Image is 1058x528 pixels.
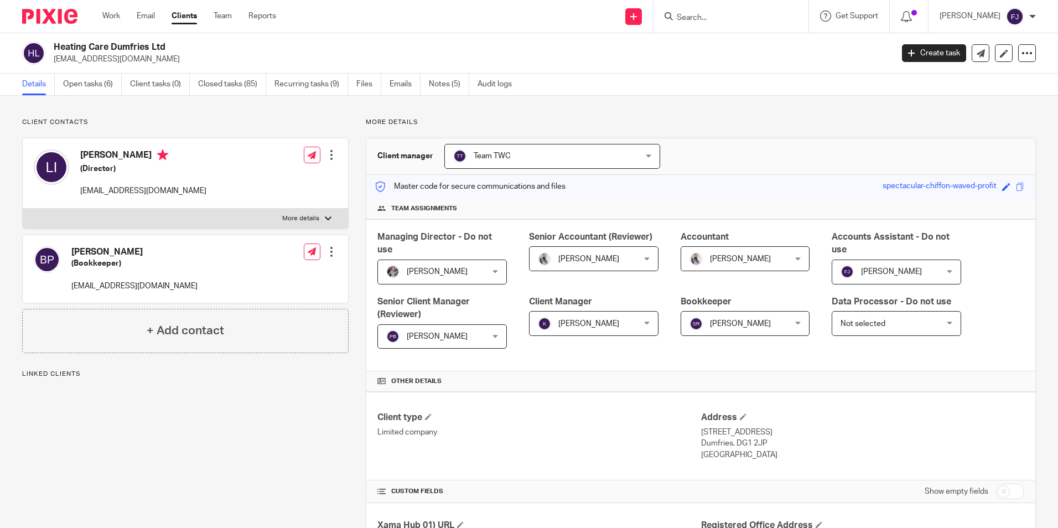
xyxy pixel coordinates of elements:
[377,487,701,496] h4: CUSTOM FIELDS
[54,42,719,53] h2: Heating Care Dumfries Ltd
[689,252,703,266] img: Pixie%2002.jpg
[701,427,1024,438] p: [STREET_ADDRESS]
[861,268,922,276] span: [PERSON_NAME]
[157,149,168,161] i: Primary
[429,74,469,95] a: Notes (5)
[940,11,1000,22] p: [PERSON_NAME]
[538,317,551,330] img: svg%3E
[538,252,551,266] img: Pixie%2002.jpg
[710,320,771,328] span: [PERSON_NAME]
[390,74,421,95] a: Emails
[701,412,1024,423] h4: Address
[453,149,466,163] img: svg%3E
[710,255,771,263] span: [PERSON_NAME]
[841,265,854,278] img: svg%3E
[529,232,652,241] span: Senior Accountant (Reviewer)
[22,74,55,95] a: Details
[377,297,470,319] span: Senior Client Manager (Reviewer)
[902,44,966,62] a: Create task
[54,54,885,65] p: [EMAIL_ADDRESS][DOMAIN_NAME]
[80,149,206,163] h4: [PERSON_NAME]
[386,330,400,343] img: svg%3E
[22,370,349,379] p: Linked clients
[198,74,266,95] a: Closed tasks (85)
[478,74,520,95] a: Audit logs
[558,320,619,328] span: [PERSON_NAME]
[377,151,433,162] h3: Client manager
[676,13,775,23] input: Search
[836,12,878,20] span: Get Support
[681,297,732,306] span: Bookkeeper
[80,185,206,196] p: [EMAIL_ADDRESS][DOMAIN_NAME]
[681,232,729,241] span: Accountant
[407,333,468,340] span: [PERSON_NAME]
[248,11,276,22] a: Reports
[356,74,381,95] a: Files
[147,322,224,339] h4: + Add contact
[407,268,468,276] span: [PERSON_NAME]
[214,11,232,22] a: Team
[71,246,198,258] h4: [PERSON_NAME]
[701,449,1024,460] p: [GEOGRAPHIC_DATA]
[377,232,492,254] span: Managing Director - Do not use
[689,317,703,330] img: svg%3E
[34,246,60,273] img: svg%3E
[172,11,197,22] a: Clients
[71,258,198,269] h5: (Bookkeeper)
[137,11,155,22] a: Email
[832,232,950,254] span: Accounts Assistant - Do not use
[274,74,348,95] a: Recurring tasks (9)
[832,297,951,306] span: Data Processor - Do not use
[925,486,988,497] label: Show empty fields
[391,204,457,213] span: Team assignments
[22,9,77,24] img: Pixie
[841,320,885,328] span: Not selected
[529,297,592,306] span: Client Manager
[22,118,349,127] p: Client contacts
[377,427,701,438] p: Limited company
[391,377,442,386] span: Other details
[130,74,190,95] a: Client tasks (0)
[71,281,198,292] p: [EMAIL_ADDRESS][DOMAIN_NAME]
[377,412,701,423] h4: Client type
[22,42,45,65] img: svg%3E
[474,152,511,160] span: Team TWC
[63,74,122,95] a: Open tasks (6)
[558,255,619,263] span: [PERSON_NAME]
[34,149,69,185] img: svg%3E
[386,265,400,278] img: -%20%20-%20studio@ingrained.co.uk%20for%20%20-20220223%20at%20101413%20-%201W1A2026.jpg
[883,180,997,193] div: spectacular-chiffon-waved-profit
[1006,8,1024,25] img: svg%3E
[282,214,319,223] p: More details
[701,438,1024,449] p: Dumfries, DG1 2JP
[375,181,566,192] p: Master code for secure communications and files
[80,163,206,174] h5: (Director)
[102,11,120,22] a: Work
[366,118,1036,127] p: More details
